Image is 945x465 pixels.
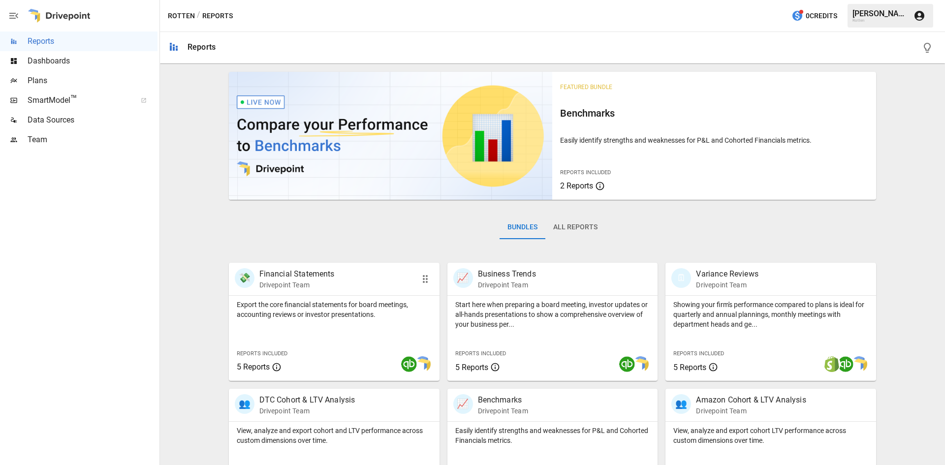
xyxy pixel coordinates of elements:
[671,268,691,288] div: 🗓
[787,7,841,25] button: 0Credits
[673,300,868,329] p: Showing your firm's performance compared to plans is ideal for quarterly and annual plannings, mo...
[453,394,473,414] div: 📈
[478,406,528,416] p: Drivepoint Team
[696,268,758,280] p: Variance Reviews
[237,362,270,372] span: 5 Reports
[237,300,432,319] p: Export the core financial statements for board meetings, accounting reviews or investor presentat...
[197,10,200,22] div: /
[633,356,649,372] img: smart model
[696,406,806,416] p: Drivepoint Team
[28,35,157,47] span: Reports
[235,268,254,288] div: 💸
[415,356,431,372] img: smart model
[259,406,355,416] p: Drivepoint Team
[851,356,867,372] img: smart model
[560,135,868,145] p: Easily identify strengths and weaknesses for P&L and Cohorted Financials metrics.
[28,114,157,126] span: Data Sources
[235,394,254,414] div: 👥
[455,363,488,372] span: 5 Reports
[70,93,77,105] span: ™
[545,216,605,239] button: All Reports
[28,134,157,146] span: Team
[237,350,287,357] span: Reports Included
[673,426,868,445] p: View, analyze and export cohort LTV performance across custom dimensions over time.
[500,216,545,239] button: Bundles
[28,94,130,106] span: SmartModel
[188,42,216,52] div: Reports
[619,356,635,372] img: quickbooks
[28,55,157,67] span: Dashboards
[259,394,355,406] p: DTC Cohort & LTV Analysis
[401,356,417,372] img: quickbooks
[671,394,691,414] div: 👥
[478,280,536,290] p: Drivepoint Team
[560,181,593,190] span: 2 Reports
[673,350,724,357] span: Reports Included
[259,268,335,280] p: Financial Statements
[478,394,528,406] p: Benchmarks
[806,10,837,22] span: 0 Credits
[478,268,536,280] p: Business Trends
[673,363,706,372] span: 5 Reports
[560,105,868,121] h6: Benchmarks
[455,426,650,445] p: Easily identify strengths and weaknesses for P&L and Cohorted Financials metrics.
[560,84,612,91] span: Featured Bundle
[237,426,432,445] p: View, analyze and export cohort and LTV performance across custom dimensions over time.
[824,356,840,372] img: shopify
[455,350,506,357] span: Reports Included
[168,10,195,22] button: Rotten
[696,280,758,290] p: Drivepoint Team
[455,300,650,329] p: Start here when preparing a board meeting, investor updates or all-hands presentations to show a ...
[852,9,908,18] div: [PERSON_NAME]
[696,394,806,406] p: Amazon Cohort & LTV Analysis
[560,169,611,176] span: Reports Included
[852,18,908,23] div: Rotten
[259,280,335,290] p: Drivepoint Team
[453,268,473,288] div: 📈
[28,75,157,87] span: Plans
[838,356,853,372] img: quickbooks
[229,72,553,200] img: video thumbnail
